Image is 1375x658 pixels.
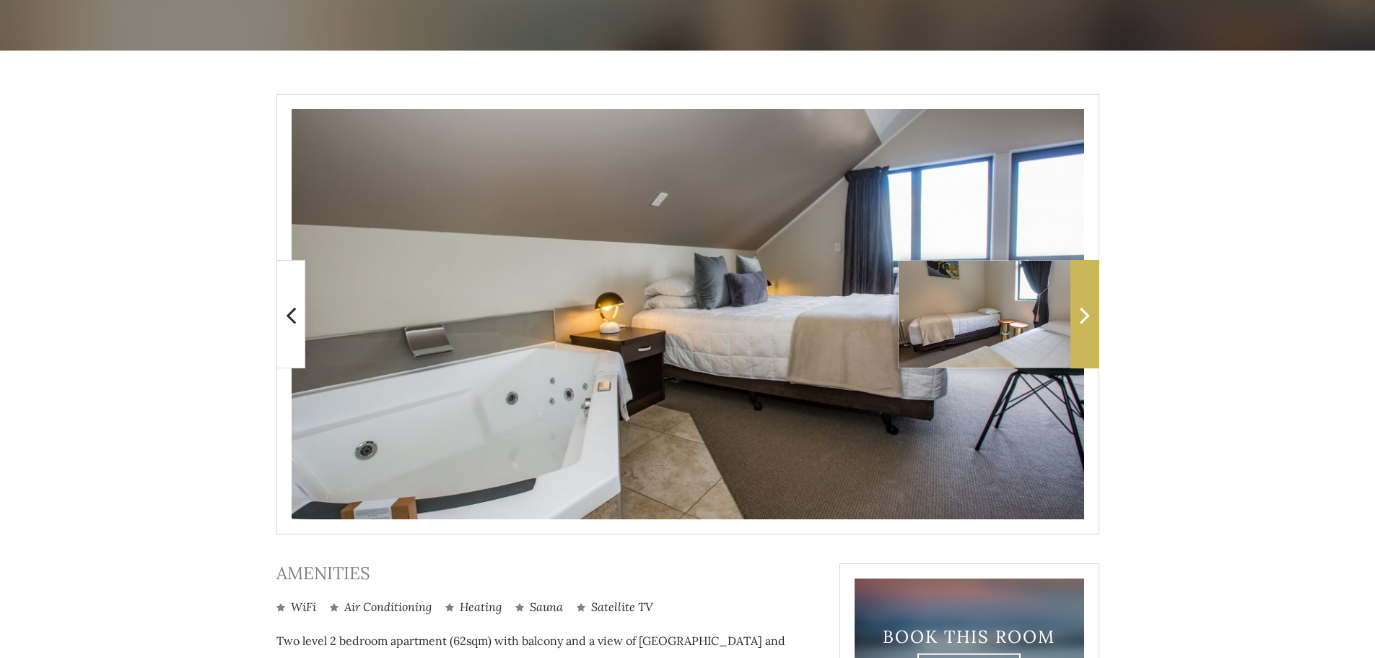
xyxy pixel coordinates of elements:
[515,599,563,615] li: Sauna
[330,599,432,615] li: Air Conditioning
[276,563,818,584] h3: Amenities
[276,599,316,615] li: WiFi
[880,626,1059,647] h3: Book This Room
[445,599,502,615] li: Heating
[577,599,653,615] li: Satellite TV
